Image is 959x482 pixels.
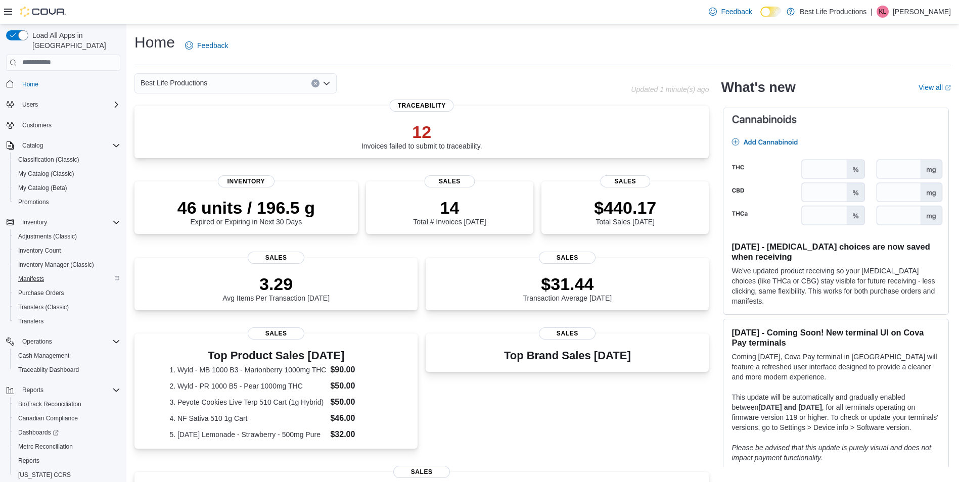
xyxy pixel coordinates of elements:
[18,317,43,325] span: Transfers
[18,139,120,152] span: Catalog
[14,398,85,410] a: BioTrack Reconciliation
[10,272,124,286] button: Manifests
[18,139,47,152] button: Catalog
[14,441,120,453] span: Metrc Reconciliation
[14,301,73,313] a: Transfers (Classic)
[14,230,81,243] a: Adjustments (Classic)
[14,196,120,208] span: Promotions
[721,79,795,95] h2: What's new
[177,198,315,218] p: 46 units / 196.5 g
[393,466,450,478] span: Sales
[893,6,951,18] p: [PERSON_NAME]
[169,429,326,440] dt: 5. [DATE] Lemonade - Strawberry - 500mg Pure
[10,229,124,244] button: Adjustments (Classic)
[22,121,52,129] span: Customers
[14,426,63,439] a: Dashboards
[18,170,74,178] span: My Catalog (Classic)
[14,441,77,453] a: Metrc Reconciliation
[10,195,124,209] button: Promotions
[18,414,78,422] span: Canadian Compliance
[732,444,931,462] em: Please be advised that this update is purely visual and does not impact payment functionality.
[2,334,124,349] button: Operations
[14,426,120,439] span: Dashboards
[18,119,56,131] a: Customers
[14,315,48,327] a: Transfers
[594,198,656,218] p: $440.17
[361,122,482,150] div: Invoices failed to submit to traceability.
[248,327,304,340] span: Sales
[18,261,94,269] span: Inventory Manager (Classic)
[10,167,124,181] button: My Catalog (Classic)
[18,335,56,348] button: Operations
[14,364,120,376] span: Traceabilty Dashboard
[169,413,326,423] dt: 4. NF Sativa 510 1g Cart
[800,6,866,18] p: Best Life Productions
[14,182,120,194] span: My Catalog (Beta)
[361,122,482,142] p: 12
[10,349,124,363] button: Cash Management
[2,383,124,397] button: Reports
[539,327,596,340] span: Sales
[10,440,124,454] button: Metrc Reconciliation
[134,32,175,53] h1: Home
[22,141,43,150] span: Catalog
[18,156,79,164] span: Classification (Classic)
[523,274,612,302] div: Transaction Average [DATE]
[14,154,120,166] span: Classification (Classic)
[18,366,79,374] span: Traceabilty Dashboard
[10,397,124,411] button: BioTrack Reconciliation
[218,175,275,187] span: Inventory
[10,181,124,195] button: My Catalog (Beta)
[14,168,120,180] span: My Catalog (Classic)
[141,77,207,89] span: Best Life Productions
[10,153,124,167] button: Classification (Classic)
[14,245,65,257] a: Inventory Count
[181,35,232,56] a: Feedback
[14,273,120,285] span: Manifests
[330,364,382,376] dd: $90.00
[2,98,124,112] button: Users
[22,386,43,394] span: Reports
[10,244,124,258] button: Inventory Count
[732,242,940,262] h3: [DATE] - [MEDICAL_DATA] choices are now saved when receiving
[14,398,120,410] span: BioTrack Reconciliation
[197,40,228,51] span: Feedback
[10,454,124,468] button: Reports
[425,175,475,187] span: Sales
[705,2,756,22] a: Feedback
[18,247,61,255] span: Inventory Count
[732,327,940,348] h3: [DATE] - Coming Soon! New terminal UI on Cova Pay terminals
[10,300,124,314] button: Transfers (Classic)
[20,7,66,17] img: Cova
[760,7,782,17] input: Dark Mode
[177,198,315,226] div: Expired or Expiring in Next 30 Days
[14,364,83,376] a: Traceabilty Dashboard
[14,412,82,424] a: Canadian Compliance
[22,338,52,346] span: Operations
[14,412,120,424] span: Canadian Compliance
[10,468,124,482] button: [US_STATE] CCRS
[222,274,330,302] div: Avg Items Per Transaction [DATE]
[330,380,382,392] dd: $50.00
[18,78,120,90] span: Home
[248,252,304,264] span: Sales
[18,428,59,437] span: Dashboards
[330,428,382,441] dd: $32.00
[721,7,752,17] span: Feedback
[18,275,44,283] span: Manifests
[10,258,124,272] button: Inventory Manager (Classic)
[14,315,120,327] span: Transfers
[311,79,319,87] button: Clear input
[14,469,75,481] a: [US_STATE] CCRS
[14,287,120,299] span: Purchase Orders
[18,99,42,111] button: Users
[413,198,486,226] div: Total # Invoices [DATE]
[919,83,951,91] a: View allExternal link
[18,99,120,111] span: Users
[14,350,73,362] a: Cash Management
[600,175,650,187] span: Sales
[10,411,124,425] button: Canadian Compliance
[758,403,821,411] strong: [DATE] and [DATE]
[330,396,382,408] dd: $50.00
[732,352,940,382] p: Coming [DATE], Cova Pay terminal in [GEOGRAPHIC_DATA] will feature a refreshed user interface des...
